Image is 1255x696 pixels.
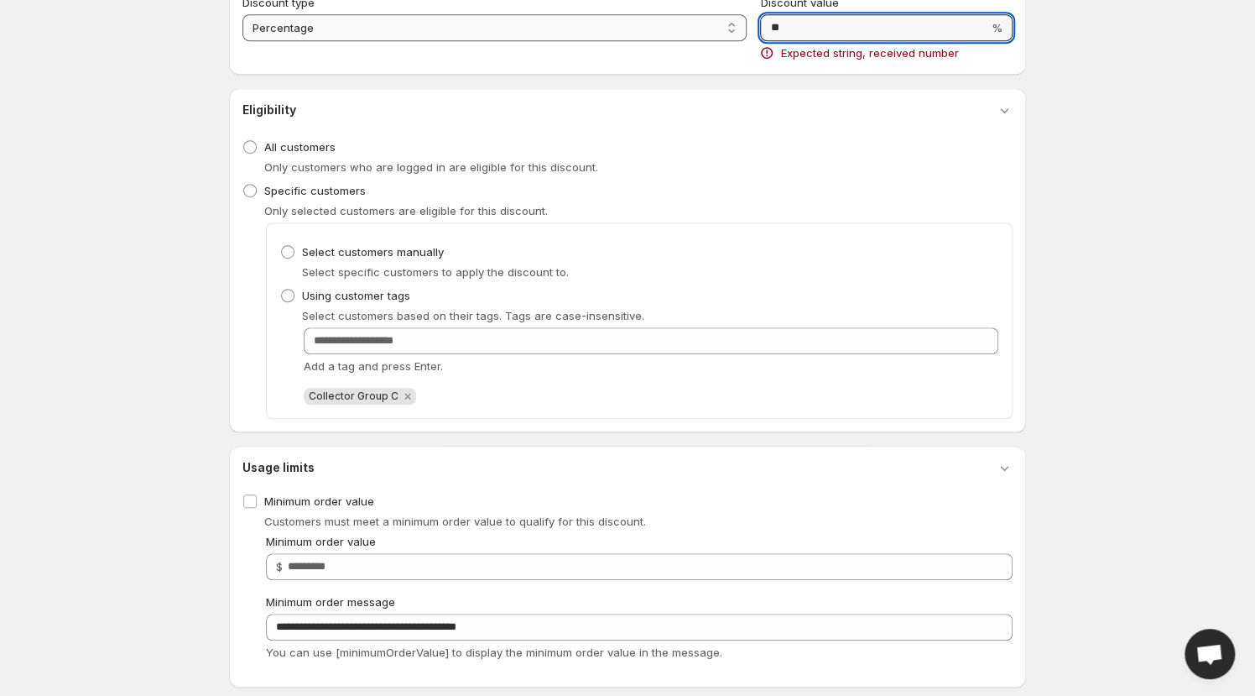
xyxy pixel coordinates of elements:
[302,309,644,322] span: Select customers based on their tags. Tags are case-insensitive.
[780,44,958,61] span: Expected string, received number
[242,459,315,476] h3: Usage limits
[264,515,646,528] span: Customers must meet a minimum order value to qualify for this discount.
[266,646,722,659] span: You can use [minimumOrderValue] to display the minimum order value in the message.
[264,160,598,174] span: Only customers who are logged in are eligible for this discount.
[276,560,283,573] span: $
[992,21,1002,34] span: %
[264,204,548,217] span: Only selected customers are eligible for this discount.
[264,184,366,197] span: Specific customers
[266,595,395,609] span: Minimum order message
[309,390,398,402] span: Collector Group C
[266,535,376,548] span: Minimum order value
[400,389,415,404] button: Remove Collector Group C
[302,265,569,279] span: Select specific customers to apply the discount to.
[242,102,296,118] h3: Eligibility
[304,359,443,373] span: Add a tag and press Enter.
[302,289,410,302] span: Using customer tags
[302,245,444,259] span: Select customers manually
[264,495,374,508] span: Minimum order value
[264,140,336,154] span: All customers
[1185,629,1235,679] div: Open chat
